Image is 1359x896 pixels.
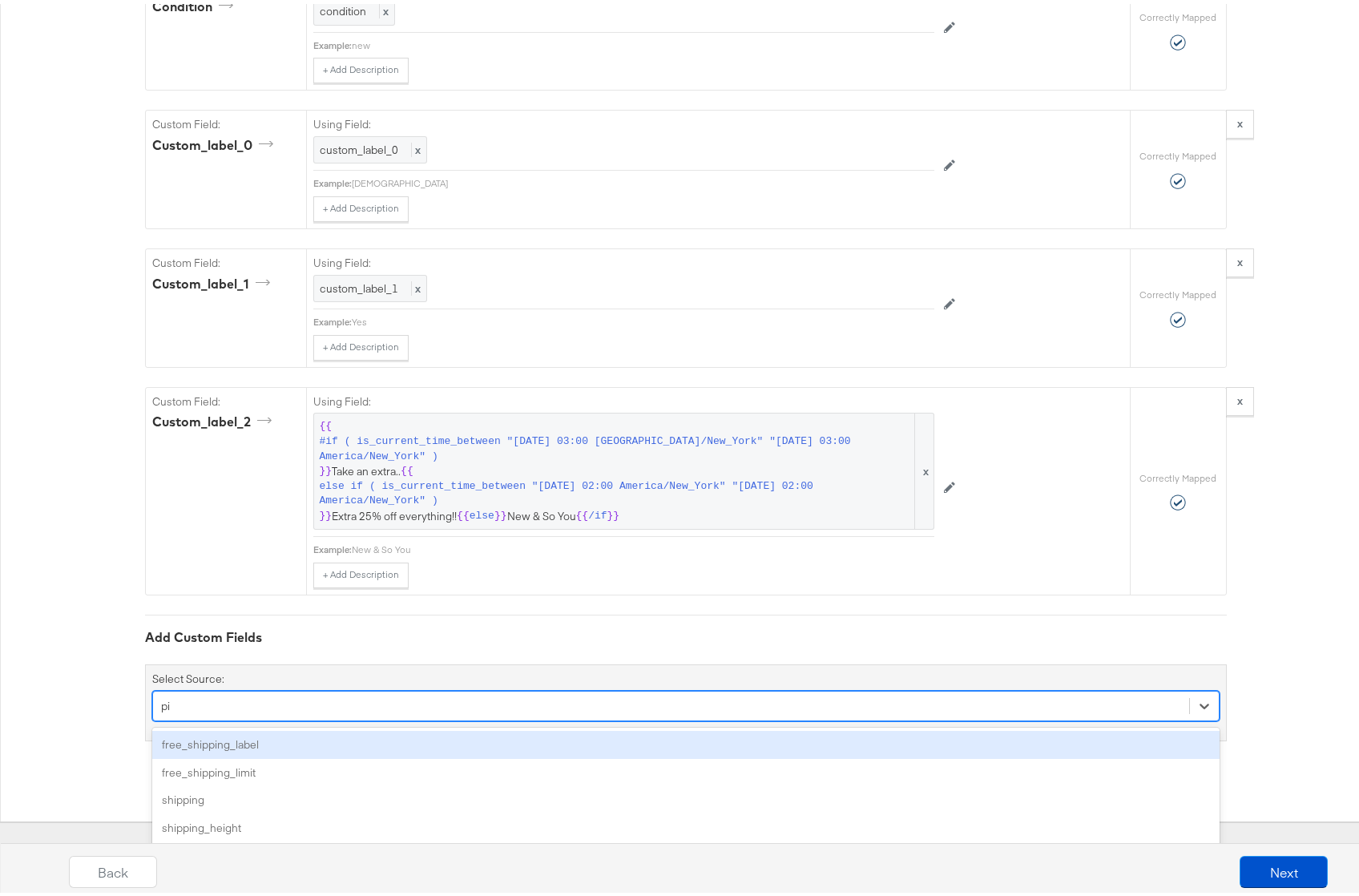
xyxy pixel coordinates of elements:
[411,277,421,292] span: x
[1226,244,1254,273] button: x
[1226,106,1254,135] button: x
[152,271,276,289] div: custom_label_1
[152,782,1220,810] div: shipping
[1237,112,1243,127] strong: x
[145,624,1227,643] div: Add Custom Fields
[1139,285,1216,297] label: Correctly Mapped
[152,409,277,427] div: custom_label_2
[401,460,413,475] span: {{
[313,390,934,406] label: Using Field:
[320,415,333,430] span: {{
[320,475,912,505] span: else if ( is_current_time_between "[DATE] 02:00 America/New_York" "[DATE] 02:00 America/New_York" )
[1226,383,1254,412] button: x
[152,252,300,267] label: Custom Field:
[1237,389,1243,404] strong: x
[313,539,352,552] div: Example:
[320,430,912,460] span: #if ( is_current_time_between "[DATE] 03:00 [GEOGRAPHIC_DATA]/New_York" "[DATE] 03:00 America/New...
[152,727,1220,755] div: free_shipping_label
[152,755,1220,783] div: free_shipping_limit
[313,173,352,186] div: Example:
[352,173,934,186] div: [DEMOGRAPHIC_DATA]
[1237,251,1243,265] strong: x
[352,35,934,48] div: new
[69,852,157,884] button: Back
[320,505,333,520] span: }}
[320,139,398,153] span: custom_label_0
[352,312,934,325] div: Yes
[1139,468,1216,481] label: Correctly Mapped
[313,559,409,584] button: + Add Description
[313,113,934,128] label: Using Field:
[313,252,934,267] label: Using Field:
[576,505,589,520] span: {{
[470,505,494,520] span: else
[152,390,300,406] label: Custom Field:
[494,505,507,520] span: }}
[152,668,224,683] label: Select Source:
[457,505,470,520] span: {{
[152,113,300,128] label: Custom Field:
[152,132,279,151] div: custom_label_0
[313,35,352,48] div: Example:
[914,410,934,525] span: x
[607,505,620,520] span: }}
[152,810,1220,838] div: shipping_height
[411,139,421,153] span: x
[313,192,409,218] button: + Add Description
[313,331,409,357] button: + Add Description
[313,54,409,79] button: + Add Description
[1139,146,1216,159] label: Correctly Mapped
[320,415,928,519] span: Take an extra.. Extra 25% off everything!! New & So You
[588,505,607,520] span: /if
[1139,7,1216,20] label: Correctly Mapped
[320,277,398,292] span: custom_label_1
[352,539,934,552] div: New & So You
[320,460,333,475] span: }}
[1240,852,1328,884] button: Next
[313,312,352,325] div: Example:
